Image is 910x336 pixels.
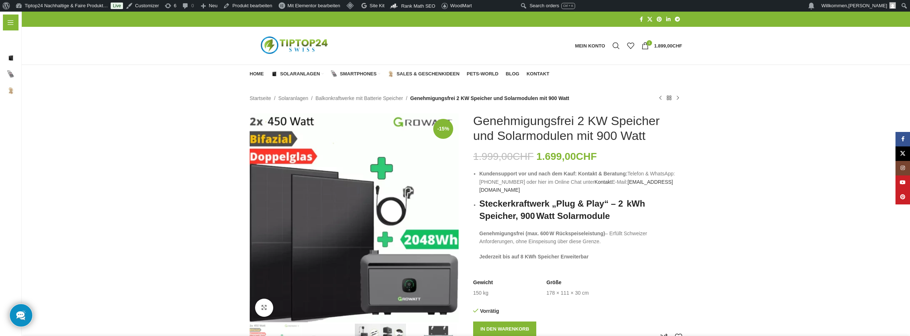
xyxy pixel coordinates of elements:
[638,14,645,24] a: Facebook Social Link
[654,43,682,49] bdi: 1.899,00
[250,94,569,102] nav: Breadcrumb
[576,151,597,162] span: CHF
[473,113,682,143] h1: Genehmigungsfrei 2 KW Speicher und Solarmodulen mit 900 Watt
[673,14,682,24] a: Telegram Social Link
[280,71,320,77] span: Solaranlagen
[594,179,611,185] a: Kontakt
[638,38,686,53] a: 1 1.899,00CHF
[473,279,682,297] table: Produktdetails
[526,67,549,81] a: Kontakt
[895,132,910,146] a: Facebook Social Link
[331,71,337,77] img: Smartphones
[546,279,561,286] span: Größe
[479,170,682,194] li: Telefon & WhatsApp: [PHONE_NUMBER] oder hier im Online Chat unter E-Mail:
[672,43,682,49] span: CHF
[656,94,665,103] a: Vorheriges Produkt
[506,71,520,77] span: Blog
[473,290,488,297] td: 150 kg
[397,71,459,77] span: Sales & Geschenkideen
[645,14,655,24] a: X Social Link
[895,146,910,161] a: X Social Link
[578,171,627,177] strong: Kontakt & Beratung:
[388,67,459,81] a: Sales & Geschenkideen
[479,231,605,236] strong: Genehmigungsfrei (max. 600 W Rückspeiseleistung)
[563,4,573,8] span: Ctrl + K
[473,279,493,286] span: Gewicht
[664,14,673,24] a: LinkedIn Social Link
[513,151,534,162] span: CHF
[410,94,569,102] span: Genehmigungsfrei 2 KW Speicher und Solarmodulen mit 900 Watt
[111,3,123,9] a: Live
[250,42,340,48] a: Logo der Website
[246,67,553,81] div: Hauptnavigation
[250,67,264,81] a: Home
[250,94,271,102] a: Startseite
[647,40,652,46] span: 1
[287,3,340,8] span: Mit Elementor bearbeiten
[546,290,589,297] td: 178 × 111 × 30 cm
[479,171,577,177] strong: Kundensupport vor und nach dem Kauf:
[467,71,498,77] span: Pets-World
[895,175,910,190] a: YouTube Social Link
[623,38,638,53] div: Meine Wunschliste
[479,179,673,193] a: [EMAIL_ADDRESS][DOMAIN_NAME]
[278,94,308,102] a: Solaranlagen
[370,3,385,8] span: Site Kit
[467,67,498,81] a: Pets-World
[315,94,403,102] a: Balkonkraftwerke mit Batterie Speicher
[433,119,453,139] span: -15%
[250,113,459,322] img: Growatt Noah
[473,308,574,314] p: Vorrätig
[895,161,910,175] a: Instagram Social Link
[536,151,597,162] bdi: 1.699,00
[388,71,394,77] img: Sales & Geschenkideen
[479,229,682,246] p: – Erfüllt Schweizer Anforderungen, ohne Einspeisung über diese Grenze.
[478,2,519,11] img: Aufrufe der letzten 48 Stunden. Klicke hier für weitere Jetpack-Statistiken.
[673,94,682,103] a: Nächstes Produkt
[571,38,609,53] a: Mein Konto
[331,67,380,81] a: Smartphones
[250,71,264,77] span: Home
[848,3,887,8] span: [PERSON_NAME]
[655,14,664,24] a: Pinterest Social Link
[479,198,682,222] h2: Steckerkraftwerk „Plug & Play“ – 2 kWh Speicher, 900 Watt Solarmodule
[271,67,324,81] a: Solaranlagen
[401,3,435,9] span: Rank Math SEO
[473,151,534,162] bdi: 1.999,00
[271,71,278,77] img: Solaranlagen
[575,43,605,48] span: Mein Konto
[479,254,589,260] b: Jederzeit bis auf 8 KWh Speicher Erweiterbar
[526,71,549,77] span: Kontakt
[340,71,377,77] span: Smartphones
[609,38,623,53] a: Suche
[895,190,910,204] a: Pinterest Social Link
[506,67,520,81] a: Blog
